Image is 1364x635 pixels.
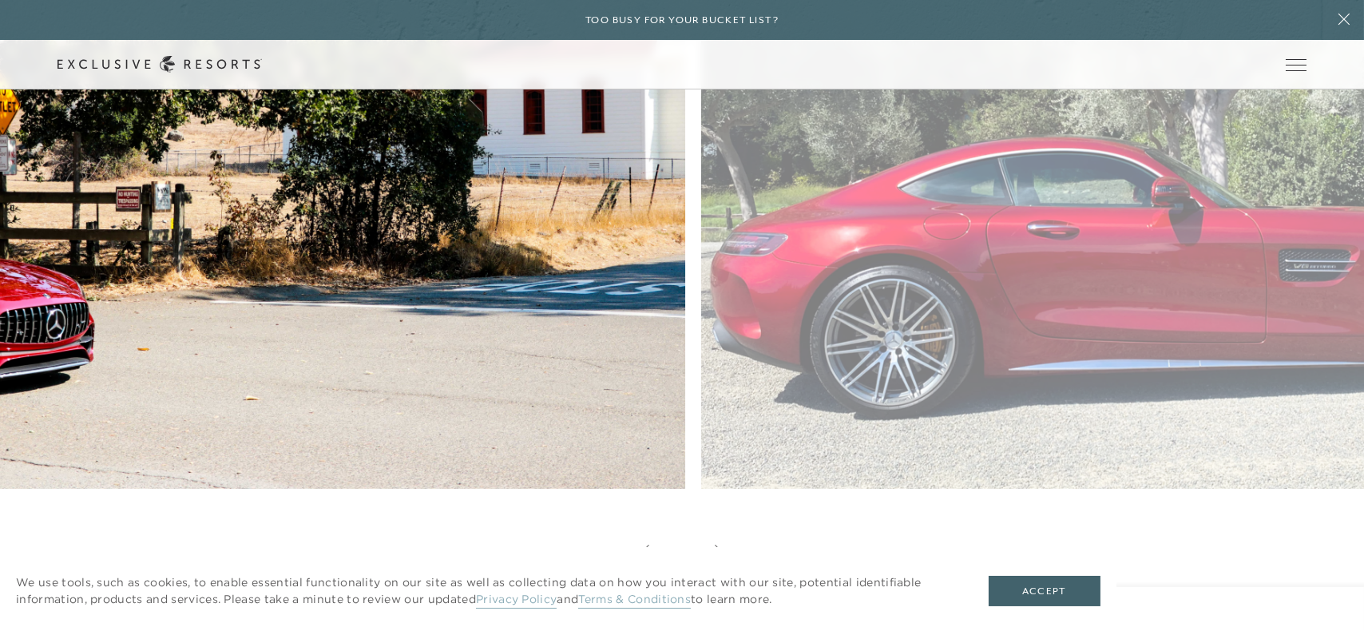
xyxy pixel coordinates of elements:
[585,13,779,28] h6: Too busy for your bucket list?
[476,592,557,609] a: Privacy Policy
[16,574,957,608] p: We use tools, such as cookies, to enable essential functionality on our site as well as collectin...
[578,592,691,609] a: Terms & Conditions
[989,576,1100,606] button: Accept
[1286,59,1307,70] button: Open navigation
